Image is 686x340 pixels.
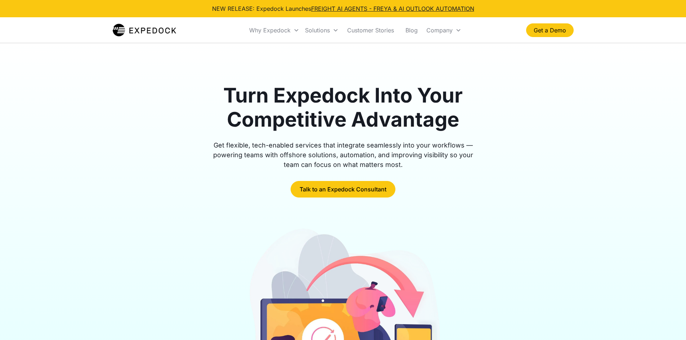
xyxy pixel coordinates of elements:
[205,83,481,132] h1: Turn Expedock Into Your Competitive Advantage
[249,27,291,34] div: Why Expedock
[311,5,474,12] a: FREIGHT AI AGENTS - FREYA & AI OUTLOOK AUTOMATION
[212,4,474,13] div: NEW RELEASE: Expedock Launches
[423,18,464,42] div: Company
[113,23,176,37] a: home
[291,181,395,198] a: Talk to an Expedock Consultant
[305,27,330,34] div: Solutions
[302,18,341,42] div: Solutions
[246,18,302,42] div: Why Expedock
[400,18,423,42] a: Blog
[426,27,453,34] div: Company
[526,23,574,37] a: Get a Demo
[113,23,176,37] img: Expedock Logo
[205,140,481,169] div: Get flexible, tech-enabled services that integrate seamlessly into your workflows — powering team...
[341,18,400,42] a: Customer Stories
